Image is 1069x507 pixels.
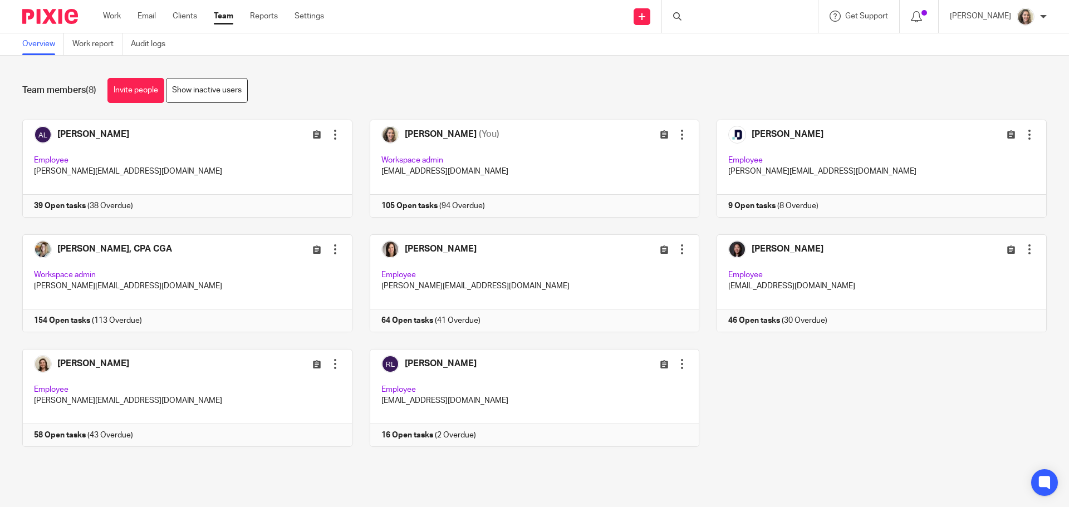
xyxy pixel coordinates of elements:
[103,11,121,22] a: Work
[22,85,96,96] h1: Team members
[173,11,197,22] a: Clients
[107,78,164,103] a: Invite people
[166,78,248,103] a: Show inactive users
[845,12,888,20] span: Get Support
[86,86,96,95] span: (8)
[950,11,1011,22] p: [PERSON_NAME]
[22,9,78,24] img: Pixie
[131,33,174,55] a: Audit logs
[1017,8,1034,26] img: IMG_7896.JPG
[138,11,156,22] a: Email
[214,11,233,22] a: Team
[22,33,64,55] a: Overview
[250,11,278,22] a: Reports
[72,33,122,55] a: Work report
[295,11,324,22] a: Settings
